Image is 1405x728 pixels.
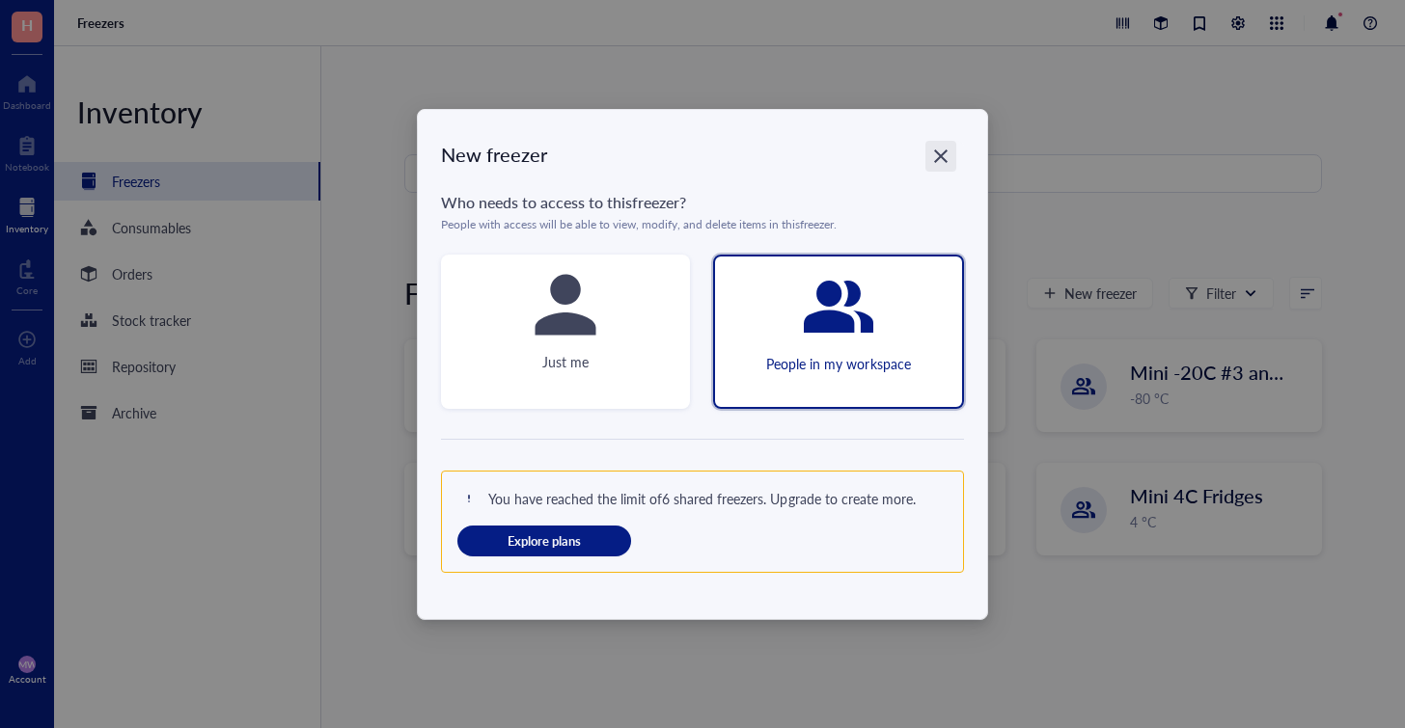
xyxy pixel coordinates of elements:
span: Close [925,145,956,168]
div: Who needs to access to this freezer ? [441,191,964,214]
div: People with access will be able to view, modify, and delete items in this freezer . [441,218,964,231]
a: Explore plans [457,526,948,556]
span: Explore plans [508,532,581,550]
div: People in my workspace [766,353,910,374]
div: New freezer [441,141,964,168]
button: Close [925,141,956,172]
button: Explore plans [457,526,631,556]
div: Just me [542,351,589,372]
div: You have reached the limit of 6 shared freezers . Upgrade to create more. [488,488,916,509]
